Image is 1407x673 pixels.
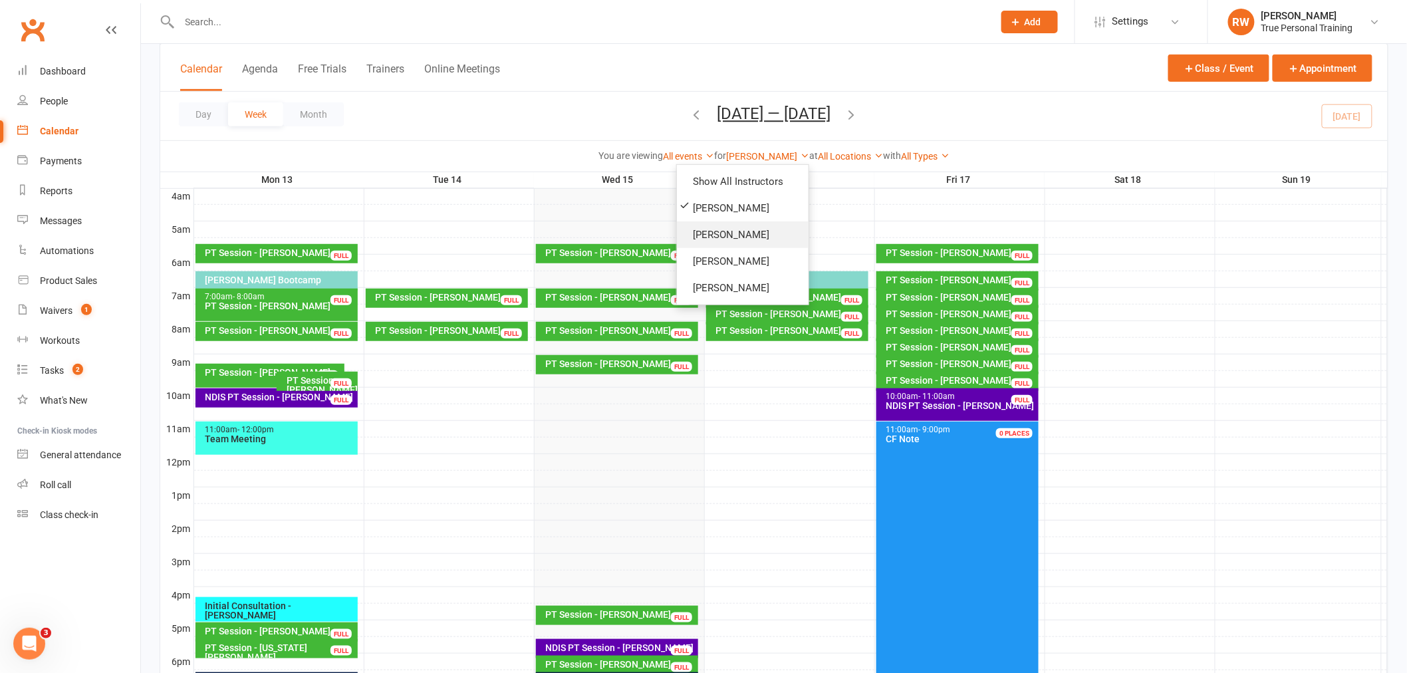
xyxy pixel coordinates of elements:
[205,626,356,636] div: PT Session - [PERSON_NAME]
[330,295,352,305] div: FULL
[677,221,809,248] a: [PERSON_NAME]
[886,426,1037,434] div: 11:00am
[841,329,862,338] div: FULL
[677,275,809,301] a: [PERSON_NAME]
[874,172,1045,188] th: Fri 17
[1011,378,1033,388] div: FULL
[545,326,696,335] div: PT Session - [PERSON_NAME]
[501,329,522,338] div: FULL
[205,293,356,301] div: 7:00am
[715,326,866,335] div: PT Session - [PERSON_NAME]
[330,251,352,261] div: FULL
[1215,172,1382,188] th: Sun 19
[1261,22,1353,34] div: True Personal Training
[886,392,1037,401] div: 10:00am
[366,63,404,91] button: Trainers
[40,96,68,106] div: People
[598,150,663,161] strong: You are viewing
[40,479,71,490] div: Roll call
[919,425,951,434] span: - 9:00pm
[17,266,140,296] a: Product Sales
[886,275,1037,285] div: PT Session - [PERSON_NAME]
[545,643,696,652] div: NDIS PT Session - [PERSON_NAME]
[886,401,1037,410] div: NDIS PT Session - [PERSON_NAME]
[17,500,140,530] a: Class kiosk mode
[671,362,692,372] div: FULL
[886,342,1037,352] div: PT Session - [PERSON_NAME]
[886,434,920,444] span: CF Note
[13,628,45,660] iframe: Intercom live chat
[375,326,526,335] div: PT Session - [PERSON_NAME]
[330,395,352,405] div: FULL
[545,610,696,619] div: PT Session - [PERSON_NAME]
[883,150,901,161] strong: with
[17,86,140,116] a: People
[228,102,283,126] button: Week
[40,275,97,286] div: Product Sales
[17,176,140,206] a: Reports
[160,321,193,337] th: 8am
[72,364,83,375] span: 2
[330,329,352,338] div: FULL
[317,370,338,380] div: FULL
[886,309,1037,319] div: PT Session - [PERSON_NAME]
[1261,10,1353,22] div: [PERSON_NAME]
[545,660,696,669] div: PT Session - [PERSON_NAME]
[160,354,193,370] th: 9am
[205,326,356,335] div: PT Session - [PERSON_NAME]
[40,509,98,520] div: Class check-in
[205,601,356,620] div: Initial Consultation - [PERSON_NAME]
[841,295,862,305] div: FULL
[238,425,275,434] span: - 12:00pm
[17,470,140,500] a: Roll call
[663,151,714,162] a: All events
[160,587,193,603] th: 4pm
[671,251,692,261] div: FULL
[16,13,49,47] a: Clubworx
[40,395,88,406] div: What's New
[205,248,356,257] div: PT Session - [PERSON_NAME]
[715,309,866,319] div: PT Session - [PERSON_NAME]
[1001,11,1058,33] button: Add
[40,215,82,226] div: Messages
[17,146,140,176] a: Payments
[40,365,64,376] div: Tasks
[40,450,121,460] div: General attendance
[41,628,51,638] span: 3
[180,63,222,91] button: Calendar
[17,57,140,86] a: Dashboard
[726,151,809,162] a: [PERSON_NAME]
[298,63,346,91] button: Free Trials
[545,293,696,302] div: PT Session - [PERSON_NAME]
[424,63,500,91] button: Online Meetings
[1025,17,1041,27] span: Add
[17,356,140,386] a: Tasks 2
[501,295,522,305] div: FULL
[1011,251,1033,261] div: FULL
[40,245,94,256] div: Automations
[40,335,80,346] div: Workouts
[160,653,193,670] th: 6pm
[1011,395,1033,405] div: FULL
[375,293,526,302] div: PT Session - [PERSON_NAME]
[1273,55,1372,82] button: Appointment
[205,643,356,662] div: PT Session - [US_STATE][PERSON_NAME]
[283,102,344,126] button: Month
[534,172,704,188] th: Wed 15
[671,295,692,305] div: FULL
[886,326,1037,335] div: PT Session - [PERSON_NAME]
[205,301,356,311] div: PT Session - [PERSON_NAME]
[717,104,831,123] button: [DATE] — [DATE]
[17,296,140,326] a: Waivers 1
[330,629,352,639] div: FULL
[40,126,78,136] div: Calendar
[1045,172,1215,188] th: Sat 18
[160,454,193,470] th: 12pm
[40,186,72,196] div: Reports
[205,392,356,402] div: NDIS PT Session - [PERSON_NAME]
[160,254,193,271] th: 6am
[176,13,984,31] input: Search...
[40,305,72,316] div: Waivers
[1011,329,1033,338] div: FULL
[330,378,352,388] div: FULL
